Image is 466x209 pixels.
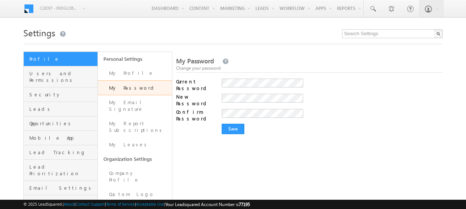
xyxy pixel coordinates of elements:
[176,65,443,72] div: Change your password
[23,201,250,208] span: © 2025 LeadSquared | | | | |
[24,66,98,87] a: Users and Permissions
[76,202,105,206] a: Contact Support
[24,145,98,160] a: Lead Tracking
[98,95,172,116] a: My Email Signature
[176,78,215,92] label: Current Password
[98,80,172,95] a: My Password
[98,52,172,66] a: Personal Settings
[165,202,250,207] span: Your Leadsquared Account Number is
[29,91,96,98] span: Security
[24,131,98,145] a: Mobile App
[24,181,98,195] a: Email Settings
[98,187,172,202] a: Custom Logo
[136,202,164,206] a: Acceptable Use
[24,102,98,116] a: Leads
[29,106,96,112] span: Leads
[24,87,98,102] a: Security
[176,93,215,107] label: New Password
[239,202,250,207] span: 77195
[98,152,172,166] a: Organization Settings
[176,57,214,65] span: My Password
[222,124,244,134] input: Save
[24,52,98,66] a: Profile
[24,116,98,131] a: Opportunities
[40,4,79,12] span: Client - indglobal2 (77195)
[23,27,55,39] span: Settings
[29,56,96,62] span: Profile
[98,116,172,137] a: My Report Subscriptions
[29,120,96,127] span: Opportunities
[29,135,96,141] span: Mobile App
[29,70,96,83] span: Users and Permissions
[98,137,172,152] a: My Leaves
[342,29,443,38] input: Search Settings
[29,185,96,191] span: Email Settings
[24,160,98,181] a: Lead Prioritization
[98,66,172,80] a: My Profile
[29,163,96,177] span: Lead Prioritization
[106,202,135,206] a: Terms of Service
[176,109,215,122] label: Confirm Password
[29,149,96,156] span: Lead Tracking
[64,202,75,206] a: About
[98,166,172,187] a: Company Profile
